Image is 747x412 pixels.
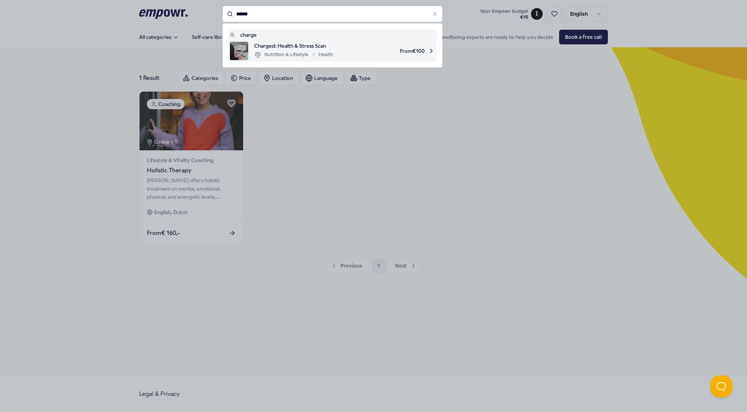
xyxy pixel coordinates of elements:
input: Search for products, categories or subcategories [223,6,442,22]
span: Charged: Health & Stress Scan [254,42,333,50]
img: product image [230,42,248,60]
span: From € 100 [339,42,435,60]
iframe: Help Scout Beacon - Open [710,375,732,397]
div: Nutrition & Lifestyle Health [254,50,333,59]
a: product imageCharged: Health & Stress ScanNutrition & LifestyleHealthFrom€100 [230,42,435,60]
a: charge [230,31,435,39]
